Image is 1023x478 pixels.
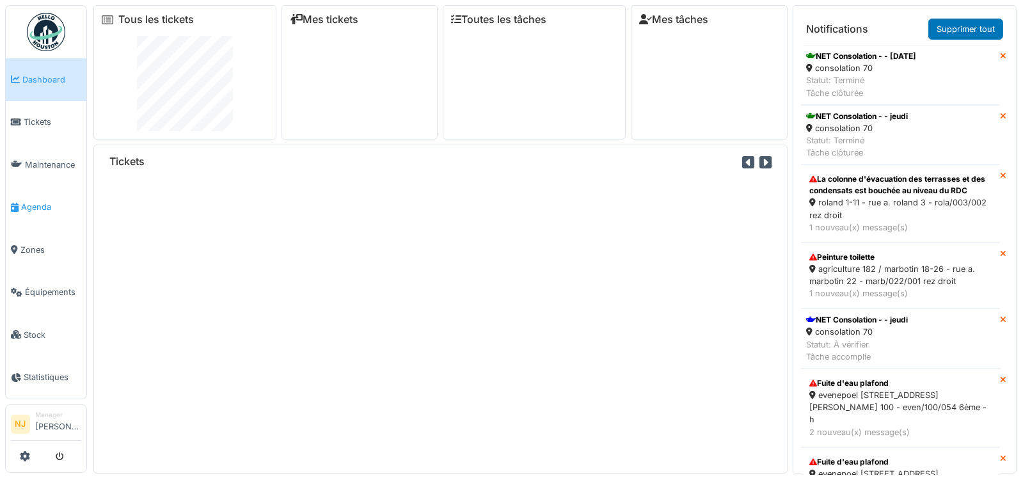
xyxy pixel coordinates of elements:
a: Peinture toilette agriculture 182 / marbotin 18-26 - rue a. marbotin 22 - marb/022/001 rez droit ... [801,243,1000,309]
a: Stock [6,314,86,356]
li: NJ [11,415,30,434]
div: La colonne d'évacuation des terrasses et des condensats est bouchée au niveau du RDC [809,173,992,196]
a: Fuite d'eau plafond evenepoel [STREET_ADDRESS][PERSON_NAME] 100 - even/100/054 6ème - h 2 nouveau... [801,369,1000,447]
img: Badge_color-CXgf-gQk.svg [27,13,65,51]
a: NET Consolation - - jeudi consolation 70 Statut: TerminéTâche clôturée [801,105,1000,165]
div: Statut: Terminé Tâche clôturée [806,74,916,99]
span: Dashboard [22,74,81,86]
h6: Notifications [806,23,868,35]
a: Supprimer tout [928,19,1003,40]
a: NET Consolation - - jeudi consolation 70 Statut: À vérifierTâche accomplie [801,308,1000,369]
h6: Tickets [109,155,145,168]
a: Zones [6,228,86,271]
span: Stock [24,329,81,341]
a: Tous les tickets [118,13,194,26]
div: 2 nouveau(x) message(s) [809,426,992,438]
div: Manager [35,410,81,420]
div: Statut: Terminé Tâche clôturée [806,134,908,159]
a: NET Consolation - - [DATE] consolation 70 Statut: TerminéTâche clôturée [801,45,1000,105]
a: Équipements [6,271,86,314]
a: Agenda [6,186,86,229]
a: Maintenance [6,143,86,186]
a: La colonne d'évacuation des terrasses et des condensats est bouchée au niveau du RDC roland 1-11 ... [801,164,1000,243]
div: NET Consolation - - jeudi [806,111,908,122]
a: Mes tickets [290,13,358,26]
div: consolation 70 [806,62,916,74]
a: Dashboard [6,58,86,101]
a: Toutes les tâches [451,13,546,26]
span: Équipements [25,286,81,298]
span: Agenda [21,201,81,213]
div: NET Consolation - - jeudi [806,314,908,326]
div: 1 nouveau(x) message(s) [809,221,992,234]
div: Peinture toilette [809,251,992,263]
div: Fuite d'eau plafond [809,456,992,468]
span: Zones [20,244,81,256]
div: evenepoel [STREET_ADDRESS][PERSON_NAME] 100 - even/100/054 6ème - h [809,389,992,426]
a: Mes tâches [639,13,708,26]
div: consolation 70 [806,122,908,134]
div: NET Consolation - - [DATE] [806,51,916,62]
div: Statut: À vérifier Tâche accomplie [806,339,908,363]
span: Tickets [24,116,81,128]
span: Maintenance [25,159,81,171]
div: agriculture 182 / marbotin 18-26 - rue a. marbotin 22 - marb/022/001 rez droit [809,263,992,287]
a: Statistiques [6,356,86,399]
div: 1 nouveau(x) message(s) [809,287,992,299]
span: Statistiques [24,371,81,383]
a: Tickets [6,101,86,144]
div: consolation 70 [806,326,908,338]
a: NJ Manager[PERSON_NAME] [11,410,81,441]
div: roland 1-11 - rue a. roland 3 - rola/003/002 rez droit [809,196,992,221]
div: Fuite d'eau plafond [809,378,992,389]
li: [PERSON_NAME] [35,410,81,438]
